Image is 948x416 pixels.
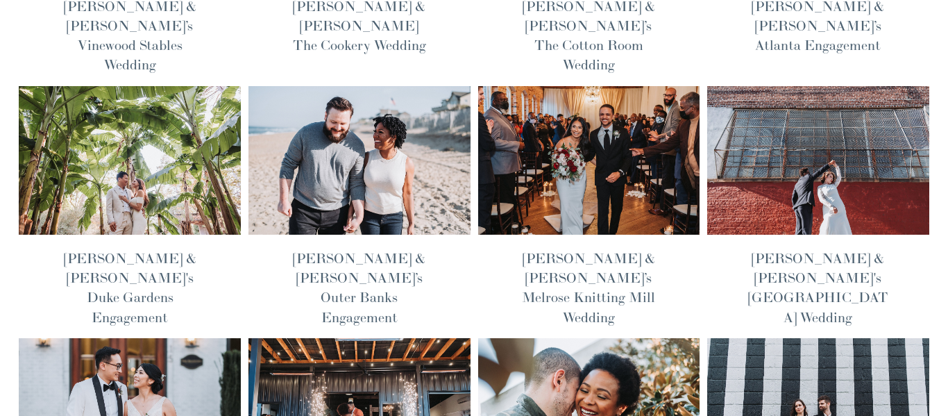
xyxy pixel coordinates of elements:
a: [PERSON_NAME] & [PERSON_NAME]'s [GEOGRAPHIC_DATA] Wedding [748,249,888,326]
img: Emily &amp; Stephen's Brooklyn Green Building Wedding [706,85,930,235]
img: Francesca &amp; Mike’s Melrose Knitting Mill Wedding [477,85,701,235]
a: [PERSON_NAME] & [PERSON_NAME]'s Duke Gardens Engagement [64,249,196,326]
a: [PERSON_NAME] & [PERSON_NAME]’s Outer Banks Engagement [293,249,425,326]
a: [PERSON_NAME] & [PERSON_NAME]’s Melrose Knitting Mill Wedding [522,249,655,326]
img: Lauren &amp; Ian’s Outer Banks Engagement [247,85,471,235]
img: Francesca &amp; George's Duke Gardens Engagement [18,85,242,235]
